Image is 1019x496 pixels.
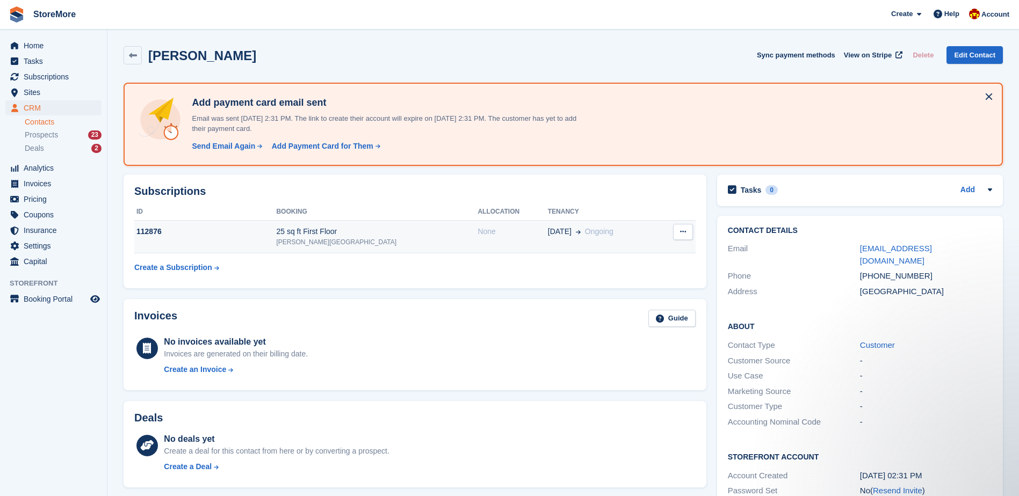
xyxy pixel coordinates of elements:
[164,461,212,472] div: Create a Deal
[478,203,547,221] th: Allocation
[164,433,389,446] div: No deals yet
[187,113,590,134] p: Email was sent [DATE] 2:31 PM. The link to create their account will expire on [DATE] 2:31 PM. Th...
[187,97,590,109] h4: Add payment card email sent
[134,185,696,198] h2: Subscriptions
[134,310,177,327] h2: Invoices
[860,355,992,367] div: -
[5,38,102,53] a: menu
[960,184,975,196] a: Add
[5,54,102,69] a: menu
[29,5,80,23] a: StoreMore
[981,9,1009,20] span: Account
[164,364,308,375] a: Create an Invoice
[728,451,992,462] h2: Storefront Account
[24,254,88,269] span: Capital
[946,46,1003,64] a: Edit Contact
[728,400,860,413] div: Customer Type
[860,244,932,265] a: [EMAIL_ADDRESS][DOMAIN_NAME]
[25,143,44,154] span: Deals
[860,400,992,413] div: -
[24,38,88,53] span: Home
[908,46,938,64] button: Delete
[860,385,992,398] div: -
[5,100,102,115] a: menu
[728,370,860,382] div: Use Case
[164,461,389,472] a: Create a Deal
[5,85,102,100] a: menu
[164,348,308,360] div: Invoices are generated on their billing date.
[548,203,658,221] th: Tenancy
[24,223,88,238] span: Insurance
[5,238,102,253] a: menu
[728,320,992,331] h2: About
[5,207,102,222] a: menu
[10,278,107,289] span: Storefront
[765,185,778,195] div: 0
[944,9,959,19] span: Help
[134,412,163,424] h2: Deals
[25,129,102,141] a: Prospects 23
[24,176,88,191] span: Invoices
[860,270,992,282] div: [PHONE_NUMBER]
[164,335,308,348] div: No invoices available yet
[25,117,102,127] a: Contacts
[5,223,102,238] a: menu
[164,446,389,457] div: Create a deal for this contact from here or by converting a prospect.
[5,161,102,176] a: menu
[840,46,905,64] a: View on Stripe
[134,226,276,237] div: 112876
[728,470,860,482] div: Account Created
[728,286,860,298] div: Address
[728,385,860,398] div: Marketing Source
[268,141,381,152] a: Add Payment Card for Them
[728,339,860,352] div: Contact Type
[134,203,276,221] th: ID
[276,237,478,247] div: [PERSON_NAME][GEOGRAPHIC_DATA]
[585,227,613,236] span: Ongoing
[134,258,219,278] a: Create a Subscription
[860,416,992,428] div: -
[5,176,102,191] a: menu
[134,262,212,273] div: Create a Subscription
[728,227,992,235] h2: Contact Details
[24,207,88,222] span: Coupons
[89,293,102,305] a: Preview store
[860,470,992,482] div: [DATE] 02:31 PM
[148,48,256,63] h2: [PERSON_NAME]
[24,69,88,84] span: Subscriptions
[91,144,102,153] div: 2
[24,238,88,253] span: Settings
[891,9,913,19] span: Create
[25,130,58,140] span: Prospects
[164,364,226,375] div: Create an Invoice
[870,486,925,495] span: ( )
[272,141,373,152] div: Add Payment Card for Them
[25,143,102,154] a: Deals 2
[757,46,835,64] button: Sync payment methods
[969,9,980,19] img: Store More Team
[9,6,25,23] img: stora-icon-8386f47178a22dfd0bd8f6a31ec36ba5ce8667c1dd55bd0f319d3a0aa187defe.svg
[24,161,88,176] span: Analytics
[741,185,762,195] h2: Tasks
[24,192,88,207] span: Pricing
[5,69,102,84] a: menu
[276,203,478,221] th: Booking
[24,85,88,100] span: Sites
[860,370,992,382] div: -
[860,286,992,298] div: [GEOGRAPHIC_DATA]
[728,270,860,282] div: Phone
[548,226,572,237] span: [DATE]
[5,291,102,307] a: menu
[276,226,478,237] div: 25 sq ft First Floor
[860,340,895,349] a: Customer
[728,416,860,428] div: Accounting Nominal Code
[478,226,547,237] div: None
[24,54,88,69] span: Tasks
[5,192,102,207] a: menu
[24,100,88,115] span: CRM
[88,130,102,140] div: 23
[5,254,102,269] a: menu
[728,355,860,367] div: Customer Source
[648,310,696,327] a: Guide
[844,50,892,61] span: View on Stripe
